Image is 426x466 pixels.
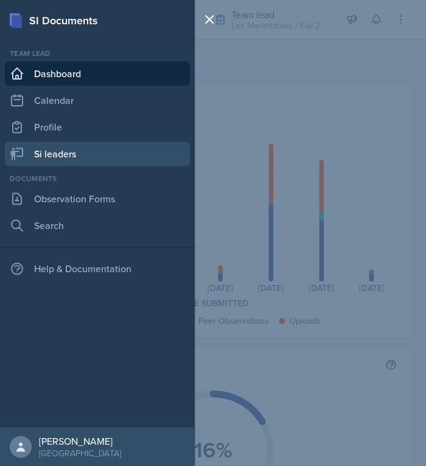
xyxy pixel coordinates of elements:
[39,434,121,447] div: [PERSON_NAME]
[5,48,190,59] div: Team lead
[5,61,190,86] a: Dashboard
[5,115,190,139] a: Profile
[5,142,190,166] a: Si leaders
[5,88,190,112] a: Calendar
[5,173,190,184] div: Documents
[5,187,190,211] a: Observation Forms
[39,447,121,459] div: [GEOGRAPHIC_DATA]
[5,256,190,281] div: Help & Documentation
[5,213,190,238] a: Search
